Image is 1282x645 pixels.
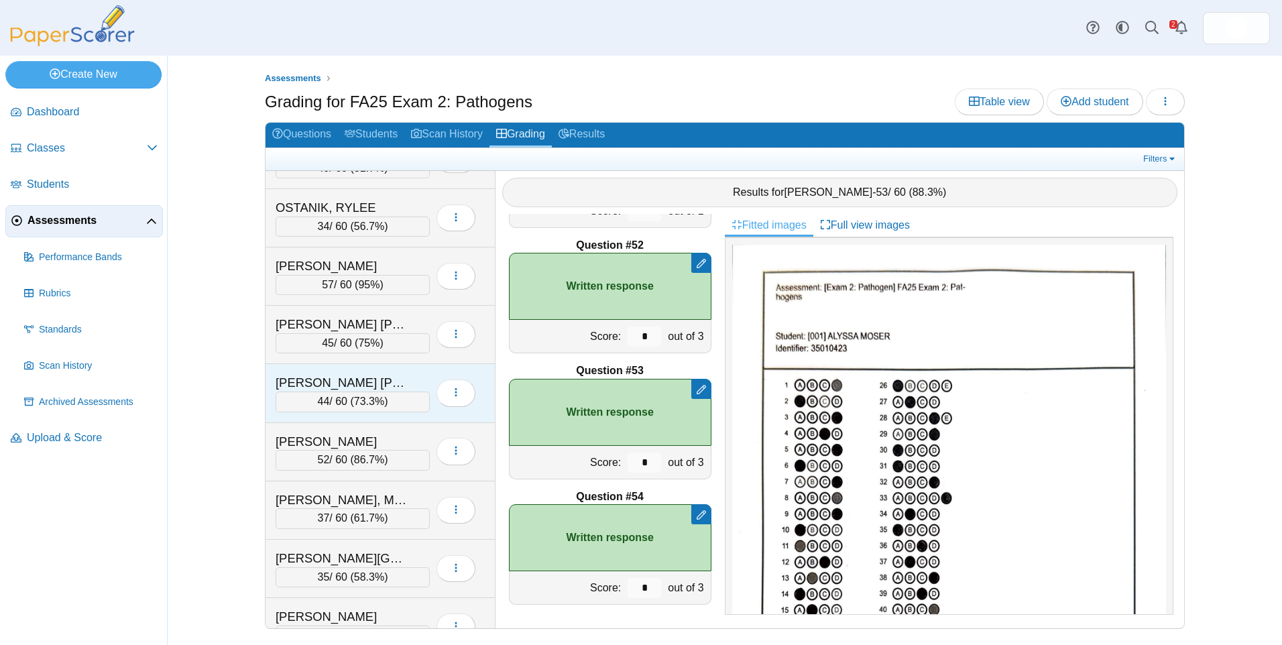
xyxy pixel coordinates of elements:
[358,337,380,349] span: 75%
[19,314,163,346] a: Standards
[664,320,710,353] div: out of 3
[276,608,410,626] div: [PERSON_NAME]
[404,123,489,148] a: Scan History
[322,279,334,290] span: 57
[318,221,330,232] span: 34
[19,350,163,382] a: Scan History
[354,571,384,583] span: 58.3%
[664,446,710,479] div: out of 3
[27,141,147,156] span: Classes
[1226,17,1247,39] img: ps.hreErqNOxSkiDGg1
[265,91,532,113] h1: Grading for FA25 Exam 2: Pathogens
[265,73,321,83] span: Assessments
[552,123,611,148] a: Results
[576,238,643,253] b: Question #52
[509,379,711,446] div: Written response
[5,97,163,129] a: Dashboard
[358,279,380,290] span: 95%
[338,123,404,148] a: Students
[1203,12,1270,44] a: ps.hreErqNOxSkiDGg1
[276,508,430,528] div: / 60 ( )
[276,275,430,295] div: / 60 ( )
[5,205,163,237] a: Assessments
[276,316,410,333] div: [PERSON_NAME] [PERSON_NAME]
[266,123,338,148] a: Questions
[39,323,158,337] span: Standards
[276,333,430,353] div: / 60 ( )
[664,194,710,227] div: out of 1
[276,550,410,567] div: [PERSON_NAME][GEOGRAPHIC_DATA]
[276,374,410,392] div: [PERSON_NAME] [PERSON_NAME]
[5,61,162,88] a: Create New
[261,70,325,87] a: Assessments
[318,512,330,524] span: 37
[276,257,410,275] div: [PERSON_NAME]
[27,430,158,445] span: Upload & Score
[354,454,384,465] span: 86.7%
[5,422,163,455] a: Upload & Score
[276,392,430,412] div: / 60 ( )
[322,337,334,349] span: 45
[27,177,158,192] span: Students
[39,251,158,264] span: Performance Bands
[276,433,410,451] div: [PERSON_NAME]
[510,571,625,604] div: Score:
[509,504,711,571] div: Written response
[784,186,873,198] span: [PERSON_NAME]
[1140,152,1181,166] a: Filters
[1226,17,1247,39] span: Micah Willis
[27,213,146,228] span: Assessments
[276,491,410,509] div: [PERSON_NAME], MAYLINE
[276,567,430,587] div: / 60 ( )
[576,489,643,504] b: Question #54
[510,320,625,353] div: Score:
[876,186,888,198] span: 53
[5,5,139,46] img: PaperScorer
[318,162,330,174] span: 49
[19,278,163,310] a: Rubrics
[5,169,163,201] a: Students
[39,359,158,373] span: Scan History
[1167,13,1196,43] a: Alerts
[354,512,384,524] span: 61.7%
[276,199,410,217] div: OSTANIK, RYLEE
[19,386,163,418] a: Archived Assessments
[318,571,330,583] span: 35
[318,396,330,407] span: 44
[913,186,943,198] span: 88.3%
[354,162,384,174] span: 81.7%
[1047,89,1143,115] a: Add student
[664,571,710,604] div: out of 3
[955,89,1044,115] a: Table view
[19,241,163,274] a: Performance Bands
[510,446,625,479] div: Score:
[725,214,813,237] a: Fitted images
[576,363,643,378] b: Question #53
[39,396,158,409] span: Archived Assessments
[5,133,163,165] a: Classes
[5,37,139,48] a: PaperScorer
[354,396,384,407] span: 73.3%
[354,221,384,232] span: 56.7%
[489,123,552,148] a: Grading
[276,450,430,470] div: / 60 ( )
[509,253,711,320] div: Written response
[39,287,158,300] span: Rubrics
[502,178,1178,207] div: Results for - / 60 ( )
[1061,96,1128,107] span: Add student
[27,105,158,119] span: Dashboard
[276,217,430,237] div: / 60 ( )
[969,96,1030,107] span: Table view
[813,214,917,237] a: Full view images
[318,454,330,465] span: 52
